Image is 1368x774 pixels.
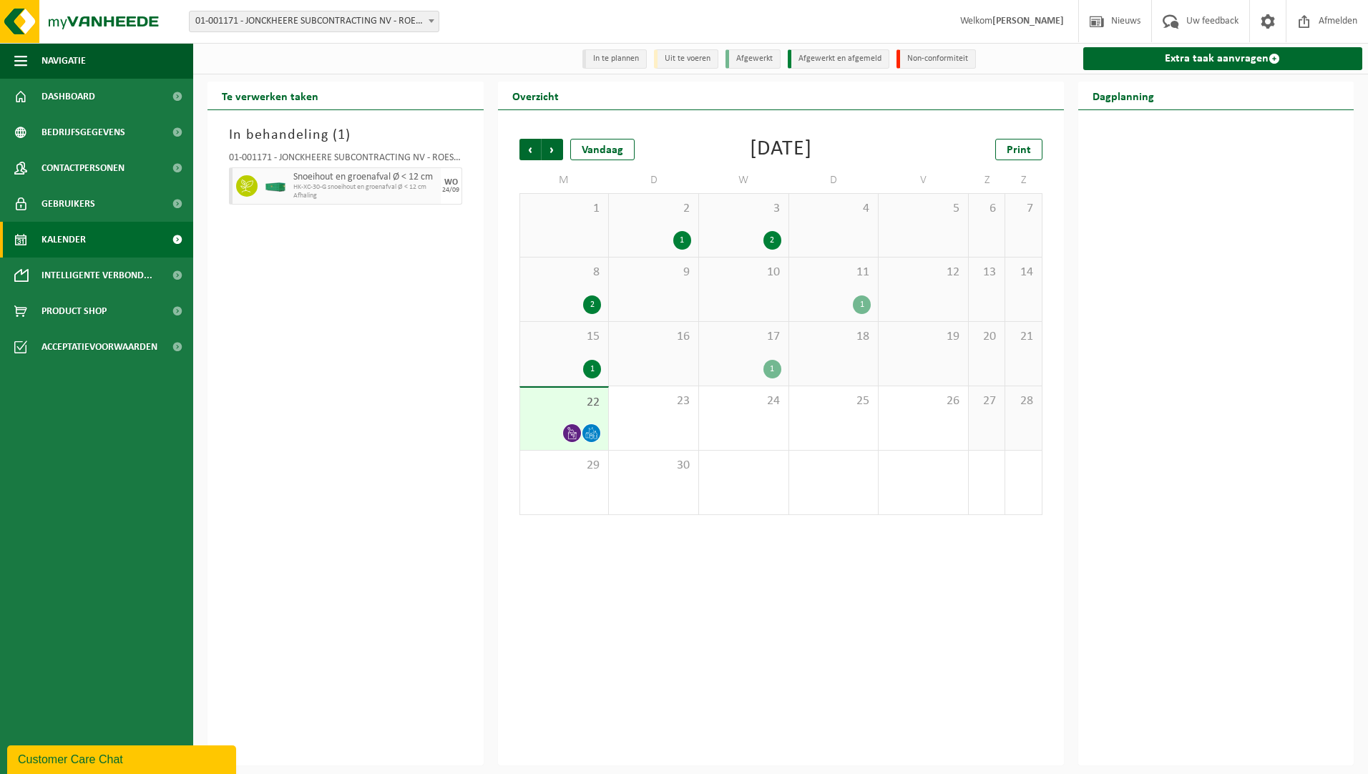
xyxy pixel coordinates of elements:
span: 16 [616,329,691,345]
span: 30 [616,458,691,474]
div: 01-001171 - JONCKHEERE SUBCONTRACTING NV - ROESELARE [229,153,462,167]
strong: [PERSON_NAME] [992,16,1064,26]
div: 1 [583,360,601,378]
span: 20 [976,329,997,345]
span: HK-XC-30-G snoeihout en groenafval Ø < 12 cm [293,183,437,192]
span: 10 [706,265,781,280]
td: Z [1005,167,1042,193]
td: W [699,167,789,193]
span: 27 [976,393,997,409]
li: Afgewerkt [725,49,781,69]
span: Afhaling [293,192,437,200]
h2: Overzicht [498,82,573,109]
span: 19 [886,329,961,345]
span: 5 [886,201,961,217]
span: 21 [1012,329,1034,345]
div: [DATE] [750,139,812,160]
a: Print [995,139,1042,160]
div: 1 [673,231,691,250]
span: 01-001171 - JONCKHEERE SUBCONTRACTING NV - ROESELARE [189,11,439,32]
span: 15 [527,329,602,345]
span: 29 [527,458,602,474]
li: Uit te voeren [654,49,718,69]
div: 1 [763,360,781,378]
div: 2 [763,231,781,250]
td: D [609,167,699,193]
span: 9 [616,265,691,280]
div: 24/09 [442,187,459,194]
span: 14 [1012,265,1034,280]
span: Contactpersonen [41,150,124,186]
li: Non-conformiteit [896,49,976,69]
span: 2 [616,201,691,217]
span: 18 [796,329,871,345]
span: 23 [616,393,691,409]
span: 1 [527,201,602,217]
td: M [519,167,610,193]
td: V [879,167,969,193]
span: 13 [976,265,997,280]
div: 1 [853,295,871,314]
div: 2 [583,295,601,314]
span: Bedrijfsgegevens [41,114,125,150]
div: Vandaag [570,139,635,160]
span: Acceptatievoorwaarden [41,329,157,365]
span: Navigatie [41,43,86,79]
span: Print [1007,144,1031,156]
span: 1 [338,128,346,142]
span: 17 [706,329,781,345]
span: Volgende [542,139,563,160]
span: Vorige [519,139,541,160]
span: 12 [886,265,961,280]
a: Extra taak aanvragen [1083,47,1363,70]
span: 7 [1012,201,1034,217]
h3: In behandeling ( ) [229,124,462,146]
span: 3 [706,201,781,217]
span: 22 [527,395,602,411]
span: 11 [796,265,871,280]
span: Snoeihout en groenafval Ø < 12 cm [293,172,437,183]
span: Product Shop [41,293,107,329]
span: 01-001171 - JONCKHEERE SUBCONTRACTING NV - ROESELARE [190,11,439,31]
span: 28 [1012,393,1034,409]
td: D [789,167,879,193]
span: Gebruikers [41,186,95,222]
span: 25 [796,393,871,409]
h2: Dagplanning [1078,82,1168,109]
span: 26 [886,393,961,409]
li: In te plannen [582,49,647,69]
span: 24 [706,393,781,409]
span: 4 [796,201,871,217]
img: HK-XC-30-GN-00 [265,181,286,192]
span: Intelligente verbond... [41,258,152,293]
span: Kalender [41,222,86,258]
iframe: chat widget [7,743,239,774]
span: Dashboard [41,79,95,114]
h2: Te verwerken taken [207,82,333,109]
span: 6 [976,201,997,217]
td: Z [969,167,1005,193]
div: WO [444,178,458,187]
li: Afgewerkt en afgemeld [788,49,889,69]
span: 8 [527,265,602,280]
